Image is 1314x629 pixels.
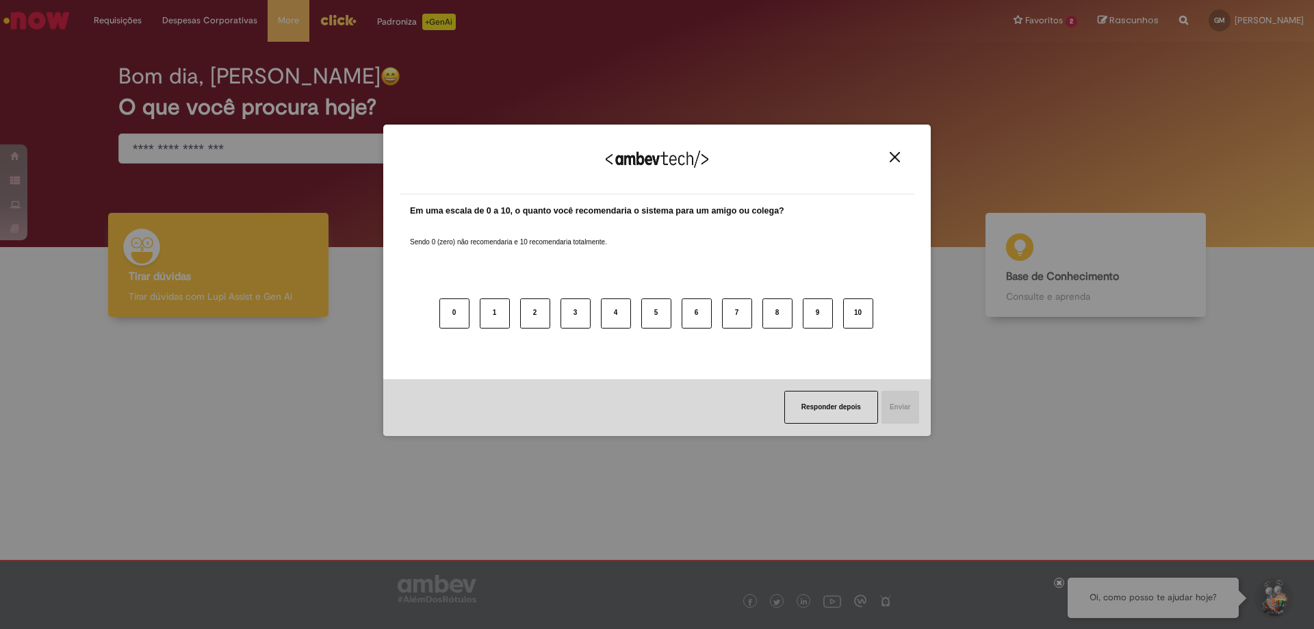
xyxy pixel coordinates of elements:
[641,298,671,329] button: 5
[803,298,833,329] button: 9
[520,298,550,329] button: 2
[784,391,878,424] button: Responder depois
[601,298,631,329] button: 4
[682,298,712,329] button: 6
[439,298,469,329] button: 0
[843,298,873,329] button: 10
[561,298,591,329] button: 3
[886,151,904,163] button: Close
[480,298,510,329] button: 1
[410,205,784,218] label: Em uma escala de 0 a 10, o quanto você recomendaria o sistema para um amigo ou colega?
[762,298,793,329] button: 8
[890,152,900,162] img: Close
[606,151,708,168] img: Logo Ambevtech
[722,298,752,329] button: 7
[410,221,607,247] label: Sendo 0 (zero) não recomendaria e 10 recomendaria totalmente.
